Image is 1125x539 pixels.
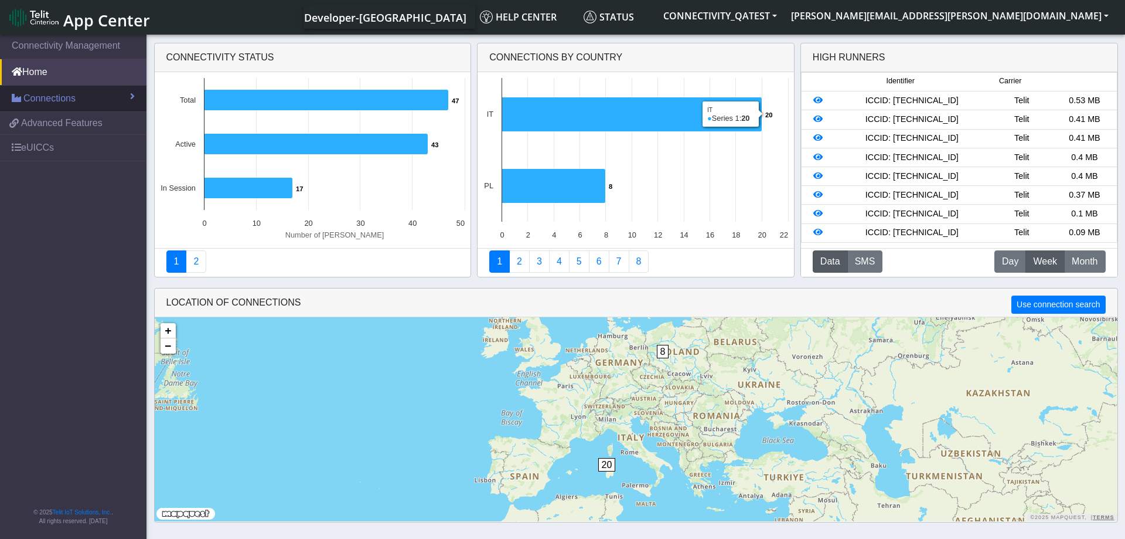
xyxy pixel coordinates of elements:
span: Help center [480,11,557,23]
span: Carrier [999,76,1021,87]
button: Month [1064,250,1105,273]
text: 0 [500,230,504,239]
div: ICCID: [TECHNICAL_ID] [833,226,990,239]
div: ICCID: [TECHNICAL_ID] [833,208,990,221]
div: Telit [990,226,1053,239]
a: Zero Session [609,250,629,273]
text: 4 [552,230,556,239]
text: 8 [609,183,612,190]
text: Number of [PERSON_NAME] [285,230,384,239]
div: ICCID: [TECHNICAL_ID] [833,94,990,107]
span: App Center [63,9,150,31]
div: 0.09 MB [1053,226,1116,239]
text: 10 [253,219,261,228]
div: ICCID: [TECHNICAL_ID] [833,113,990,126]
div: Telit [990,170,1053,183]
a: Usage by Carrier [569,250,589,273]
div: Telit [990,94,1053,107]
span: 8 [657,345,669,358]
span: Connections [23,91,76,106]
div: Telit [990,189,1053,202]
a: App Center [9,5,148,30]
a: Zoom in [161,323,176,338]
text: 20 [304,219,312,228]
div: 0.37 MB [1053,189,1116,202]
button: Week [1025,250,1065,273]
div: ICCID: [TECHNICAL_ID] [833,170,990,183]
text: In Session [161,184,196,192]
text: 12 [654,230,662,239]
a: Your current platform instance [304,5,466,29]
div: Connectivity status [155,43,471,72]
div: 0.41 MB [1053,132,1116,145]
span: Status [584,11,634,23]
span: Day [1002,255,1018,269]
div: Telit [990,151,1053,164]
text: 40 [408,219,417,228]
a: Usage per Country [529,250,550,273]
div: ICCID: [TECHNICAL_ID] [833,189,990,202]
text: Active [175,140,196,148]
div: LOCATION OF CONNECTIONS [155,289,1117,317]
div: 0.1 MB [1053,208,1116,221]
text: 16 [706,230,714,239]
text: 50 [456,219,465,228]
button: Day [994,250,1026,273]
span: 20 [598,458,616,472]
div: ICCID: [TECHNICAL_ID] [833,151,990,164]
text: 17 [296,185,303,192]
text: 43 [431,141,438,148]
div: 0.53 MB [1053,94,1116,107]
div: 0.4 MB [1053,170,1116,183]
button: [PERSON_NAME][EMAIL_ADDRESS][PERSON_NAME][DOMAIN_NAME] [784,5,1116,26]
div: 0.4 MB [1053,151,1116,164]
span: Advanced Features [21,116,103,130]
button: Data [813,250,848,273]
a: 14 Days Trend [589,250,609,273]
span: Month [1072,255,1097,269]
text: 18 [732,230,740,239]
a: Zoom out [161,338,176,354]
span: Week [1033,255,1057,269]
text: 8 [604,230,608,239]
div: Telit [990,208,1053,221]
text: 47 [452,97,459,104]
text: 14 [680,230,688,239]
text: PL [484,181,493,190]
text: 30 [356,219,364,228]
button: Use connection search [1011,296,1105,314]
a: Connections By Carrier [549,250,570,273]
div: Telit [990,132,1053,145]
img: knowledge.svg [480,11,493,23]
a: Deployment status [186,250,206,273]
div: ICCID: [TECHNICAL_ID] [833,132,990,145]
text: Total [180,96,196,104]
text: 6 [578,230,582,239]
img: status.svg [584,11,596,23]
text: 10 [628,230,636,239]
a: Carrier [509,250,530,273]
div: 0.41 MB [1053,113,1116,126]
a: Telit IoT Solutions, Inc. [53,509,111,516]
a: Connections By Country [489,250,510,273]
text: 0 [202,219,206,228]
span: Developer-[GEOGRAPHIC_DATA] [304,11,466,25]
nav: Summary paging [489,250,782,273]
a: Connectivity status [166,250,187,273]
button: SMS [847,250,883,273]
nav: Summary paging [166,250,459,273]
a: Status [579,5,656,29]
text: IT [487,110,494,118]
text: 20 [765,111,772,118]
img: logo-telit-cinterion-gw-new.png [9,8,59,27]
div: High Runners [813,50,885,65]
a: Help center [475,5,579,29]
text: 20 [758,230,766,239]
button: CONNECTIVITY_QATEST [656,5,784,26]
span: Identifier [887,76,915,87]
a: Terms [1093,514,1114,520]
div: Connections By Country [478,43,794,72]
div: ©2025 MapQuest, | [1027,514,1117,521]
text: 2 [526,230,530,239]
text: 22 [780,230,788,239]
